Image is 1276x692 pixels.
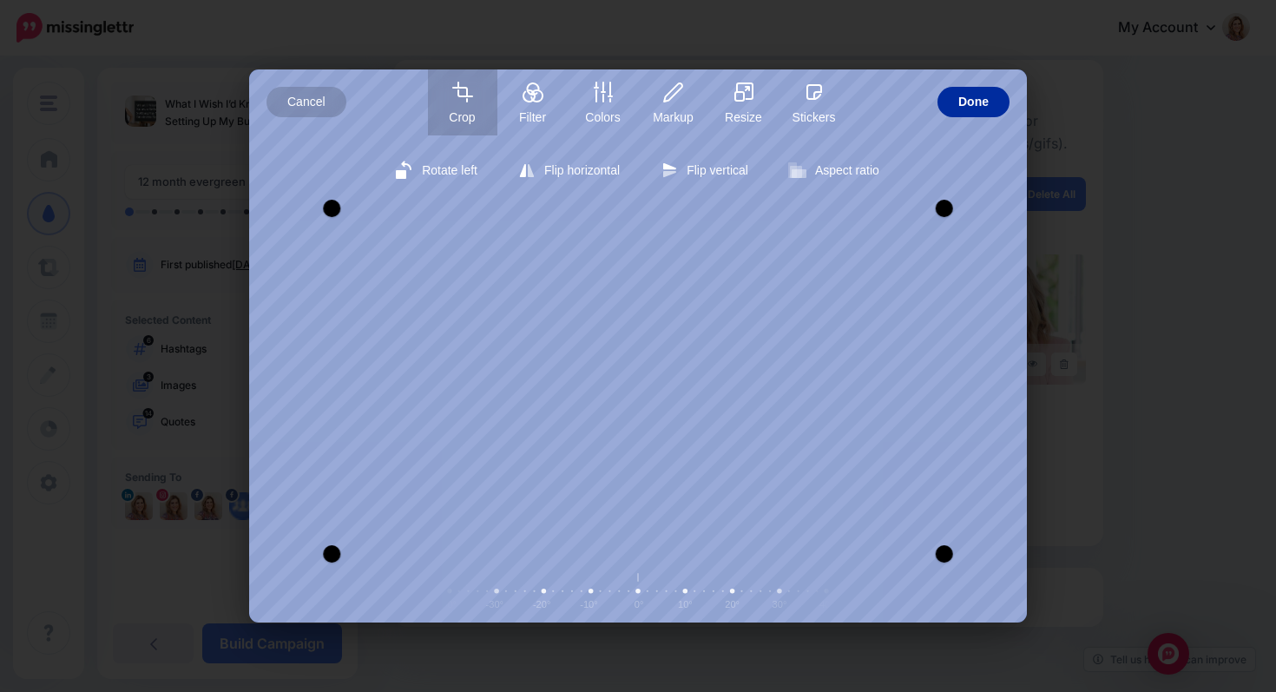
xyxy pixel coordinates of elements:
[779,69,849,135] button: Stickers
[544,163,620,177] span: Flip horizontal
[498,110,568,124] span: Filter
[428,110,497,124] span: Crop
[958,87,989,117] span: Done
[428,69,497,135] button: Crop
[709,69,779,135] button: Resize
[687,163,748,177] span: Flip vertical
[639,69,708,135] button: Markup
[779,110,849,124] span: Stickers
[509,153,630,188] button: Flip horizontal
[779,153,890,188] button: Aspect ratio
[266,87,346,117] button: Cancel
[815,163,879,177] span: Aspect ratio
[569,110,638,124] span: Colors
[422,163,477,177] span: Rotate left
[628,570,662,595] span: Center rotation
[651,153,759,188] button: Flip vertical
[639,110,708,124] span: Markup
[287,87,326,117] span: Cancel
[386,153,488,188] button: Rotate left
[628,570,648,586] button: Center rotation
[709,110,779,124] span: Resize
[498,69,568,135] button: Filter
[569,69,638,135] button: Colors
[937,87,1010,117] button: Done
